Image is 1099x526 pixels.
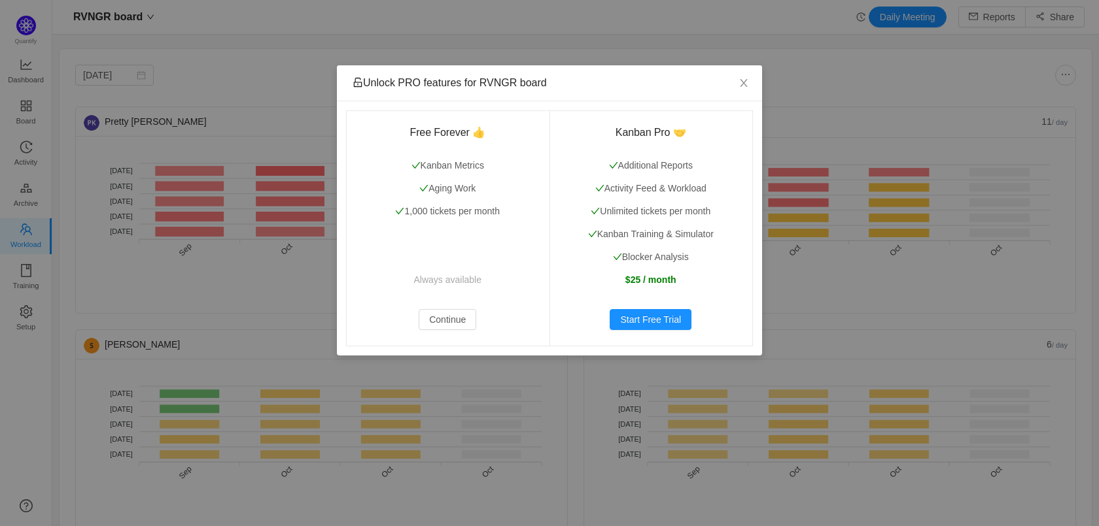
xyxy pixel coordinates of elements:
p: Unlimited tickets per month [565,205,737,218]
strong: $25 / month [625,274,676,285]
p: Additional Reports [565,159,737,173]
i: icon: check [613,252,622,261]
i: icon: check [395,206,404,216]
i: icon: close [739,78,749,88]
i: icon: check [411,161,421,170]
p: Aging Work [362,182,534,195]
i: icon: check [419,184,428,193]
i: icon: check [588,229,597,238]
p: Kanban Metrics [362,159,534,173]
i: icon: unlock [353,77,363,88]
button: Continue [419,309,476,330]
p: Always available [362,273,534,287]
p: Kanban Training & Simulator [565,227,737,241]
h3: Kanban Pro 🤝 [565,126,737,139]
i: icon: check [609,161,618,170]
span: 1,000 tickets per month [395,206,500,216]
h3: Free Forever 👍 [362,126,534,139]
button: Start Free Trial [610,309,691,330]
span: Unlock PRO features for RVNGR board [353,77,547,88]
p: Blocker Analysis [565,250,737,264]
button: Close [725,65,762,102]
i: icon: check [595,184,604,193]
p: Activity Feed & Workload [565,182,737,195]
i: icon: check [591,206,600,216]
